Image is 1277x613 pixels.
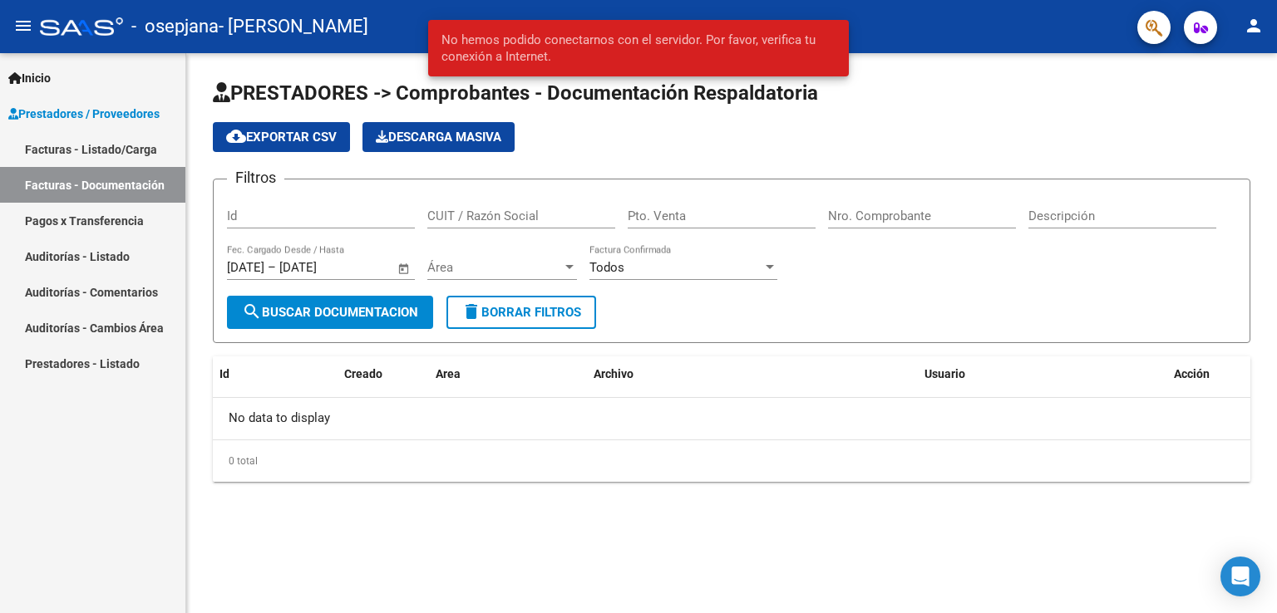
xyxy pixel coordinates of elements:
button: Borrar Filtros [446,296,596,329]
span: Buscar Documentacion [242,305,418,320]
app-download-masive: Descarga masiva de comprobantes (adjuntos) [362,122,515,152]
datatable-header-cell: Acción [1167,356,1250,392]
span: PRESTADORES -> Comprobantes - Documentación Respaldatoria [213,81,818,105]
span: Prestadores / Proveedores [8,105,160,123]
input: Fecha fin [279,260,360,275]
span: Inicio [8,69,51,87]
datatable-header-cell: Usuario [918,356,1167,392]
span: - osepjana [131,8,219,45]
span: Creado [344,367,382,380]
span: Id [219,367,229,380]
button: Open calendar [395,259,414,278]
span: – [268,260,276,275]
mat-icon: person [1244,16,1264,36]
span: Todos [589,260,624,275]
button: Exportar CSV [213,122,350,152]
span: Area [436,367,461,380]
span: Borrar Filtros [461,305,581,320]
datatable-header-cell: Id [213,356,279,392]
span: Área [427,260,562,275]
span: Archivo [594,367,634,380]
span: Acción [1174,367,1210,380]
datatable-header-cell: Archivo [587,356,918,392]
span: Exportar CSV [226,130,337,145]
h3: Filtros [227,166,284,189]
mat-icon: search [242,302,262,321]
span: - [PERSON_NAME] [219,8,368,45]
div: Open Intercom Messenger [1220,557,1260,596]
div: No data to display [213,398,1250,439]
button: Buscar Documentacion [227,296,433,329]
div: 0 total [213,440,1250,482]
button: Descarga Masiva [362,122,515,152]
mat-icon: delete [461,302,481,321]
datatable-header-cell: Area [429,356,587,392]
mat-icon: cloud_download [226,126,246,146]
span: Descarga Masiva [376,130,501,145]
mat-icon: menu [13,16,33,36]
input: Fecha inicio [227,260,264,275]
span: No hemos podido conectarnos con el servidor. Por favor, verifica tu conexión a Internet. [441,32,836,65]
datatable-header-cell: Creado [338,356,429,392]
span: Usuario [924,367,965,380]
